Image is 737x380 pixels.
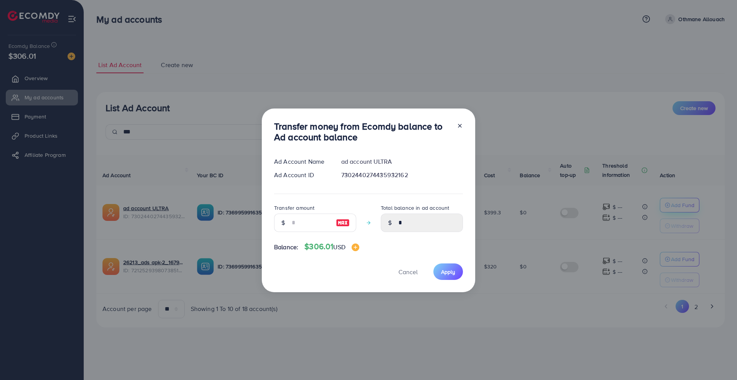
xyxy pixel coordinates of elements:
[274,204,314,212] label: Transfer amount
[304,242,359,252] h4: $306.01
[333,243,345,251] span: USD
[335,157,469,166] div: ad account ULTRA
[274,243,298,252] span: Balance:
[433,263,463,280] button: Apply
[389,263,427,280] button: Cancel
[268,171,335,179] div: Ad Account ID
[381,204,449,212] label: Total balance in ad account
[441,268,455,276] span: Apply
[335,171,469,179] div: 7302440274435932162
[274,121,451,143] h3: Transfer money from Ecomdy balance to Ad account balance
[336,218,350,227] img: image
[352,243,359,251] img: image
[398,268,418,276] span: Cancel
[268,157,335,166] div: Ad Account Name
[704,345,731,374] iframe: Chat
